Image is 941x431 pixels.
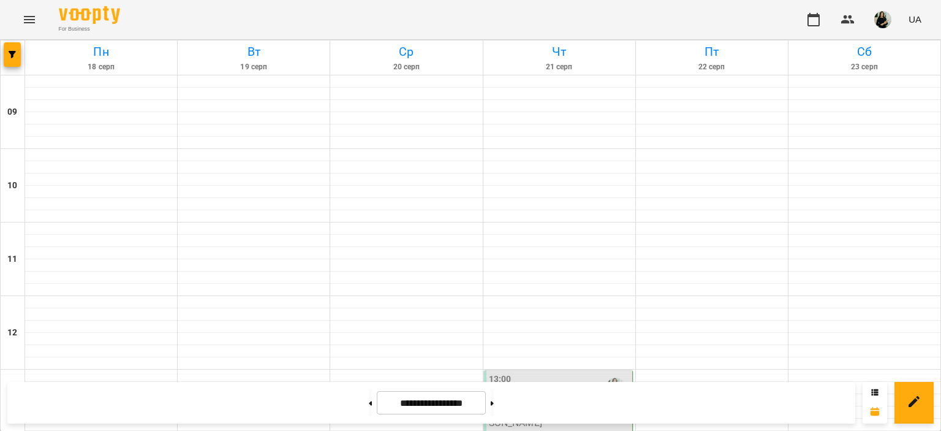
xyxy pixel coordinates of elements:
[15,5,44,34] button: Menu
[638,61,786,73] h6: 22 серп
[59,6,120,24] img: Voopty Logo
[7,326,17,340] h6: 12
[180,61,328,73] h6: 19 серп
[332,42,480,61] h6: Ср
[27,61,175,73] h6: 18 серп
[790,61,939,73] h6: 23 серп
[489,373,512,386] label: 13:00
[27,42,175,61] h6: Пн
[909,13,921,26] span: UA
[7,105,17,119] h6: 09
[7,179,17,193] h6: 10
[904,8,926,31] button: UA
[874,11,891,28] img: e6ac3fbe4f62318fbf8cf54f93382310.jpg
[638,42,786,61] h6: Пт
[790,42,939,61] h6: Сб
[485,42,633,61] h6: Чт
[7,253,17,266] h6: 11
[180,42,328,61] h6: Вт
[332,61,480,73] h6: 20 серп
[485,61,633,73] h6: 21 серп
[59,25,120,33] span: For Business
